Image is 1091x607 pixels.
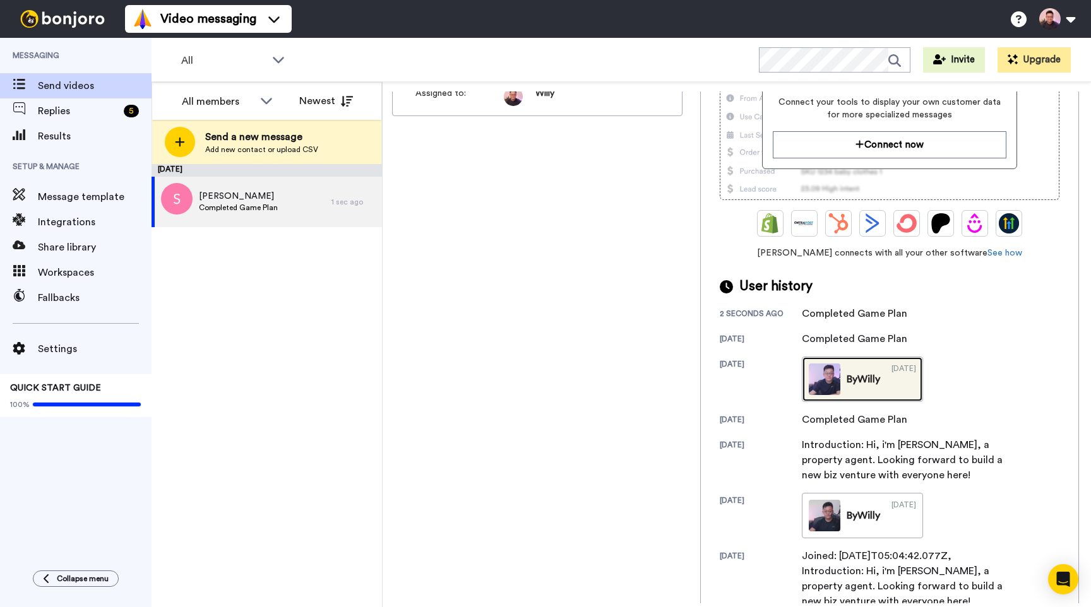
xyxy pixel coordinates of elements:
div: [DATE] [891,363,916,395]
img: ConvertKit [897,213,917,233]
span: Video messaging [160,10,256,28]
div: [DATE] [720,359,802,402]
img: s.png [161,183,193,215]
span: Add new contact or upload CSV [205,144,318,155]
a: ByWilly[DATE] [802,493,923,538]
div: 2 seconds ago [720,309,802,321]
div: [DATE] [720,334,802,346]
img: b3b0ec4f-909e-4b8c-991e-8b06cec98768-1758737779.jpg [504,87,523,106]
img: ActiveCampaign [862,213,883,233]
img: 1c05a8f7-cc79-4ec2-8369-33baa763eaab-thumb.jpg [809,363,840,395]
img: Shopify [760,213,780,233]
div: 5 [124,105,139,117]
img: a52b00f4-c5a2-4fb7-82fc-efbe59c8fb7e-thumb.jpg [809,500,840,531]
span: All [181,53,266,68]
span: QUICK START GUIDE [10,384,101,392]
button: Collapse menu [33,570,119,587]
div: Open Intercom Messenger [1048,564,1078,594]
img: bj-logo-header-white.svg [15,10,110,28]
div: All members [182,94,254,109]
img: Ontraport [794,213,814,233]
span: Replies [38,103,119,119]
button: Upgrade [998,47,1071,73]
span: Share library [38,240,152,255]
img: Hubspot [828,213,849,233]
span: Results [38,129,152,144]
span: Message template [38,189,152,204]
a: See how [987,249,1022,257]
img: vm-color.svg [133,9,153,29]
span: [PERSON_NAME] [199,190,278,203]
span: Integrations [38,215,152,230]
span: Settings [38,341,152,357]
span: Workspaces [38,265,152,280]
div: [DATE] [720,495,802,538]
div: Completed Game Plan [802,412,907,427]
span: Send a new message [205,129,318,144]
span: Collapse menu [57,574,109,584]
div: By Willy [847,372,880,387]
button: Invite [923,47,985,73]
div: 1 sec ago [331,197,376,207]
span: Assigned to: [415,87,504,106]
span: Completed Game Plan [199,203,278,213]
div: Introduction: Hi, i'm [PERSON_NAME], a property agent. Looking forward to build a new biz venture... [802,437,1004,483]
img: GoHighLevel [999,213,1019,233]
img: Drip [965,213,985,233]
img: Patreon [931,213,951,233]
span: [PERSON_NAME] connects with all your other software [720,247,1059,259]
div: [DATE] [152,164,382,177]
span: Fallbacks [38,290,152,305]
span: Send videos [38,78,152,93]
div: [DATE] [891,500,916,531]
a: ByWilly[DATE] [802,357,923,402]
span: 100% [10,399,30,410]
div: [DATE] [720,415,802,427]
span: User history [739,277,813,296]
button: Newest [290,88,362,114]
div: Completed Game Plan [802,306,907,321]
div: Completed Game Plan [802,331,907,346]
div: By Willy [847,508,880,523]
span: Connect your tools to display your own customer data for more specialized messages [773,96,1006,121]
button: Connect now [773,131,1006,158]
div: [DATE] [720,440,802,483]
span: Willy [535,87,554,106]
